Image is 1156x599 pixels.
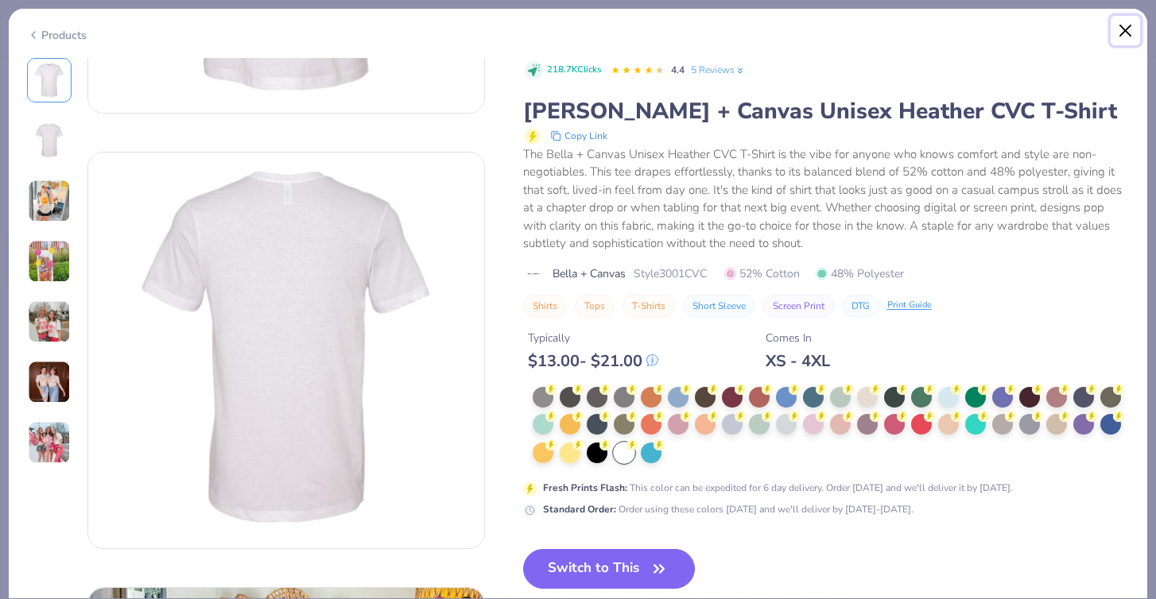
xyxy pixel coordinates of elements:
[523,96,1130,126] div: [PERSON_NAME] + Canvas Unisex Heather CVC T-Shirt
[816,265,904,282] span: 48% Polyester
[634,265,707,282] span: Style 3001CVC
[28,361,71,404] img: User generated content
[28,180,71,222] img: User generated content
[523,145,1130,253] div: The Bella + Canvas Unisex Heather CVC T-Shirt is the vibe for anyone who knows comfort and style ...
[545,126,612,145] button: copy to clipboard
[30,61,68,99] img: Front
[547,64,601,77] span: 218.7K Clicks
[691,63,746,77] a: 5 Reviews
[30,122,68,160] img: Back
[683,295,755,317] button: Short Sleeve
[543,481,627,494] strong: Fresh Prints Flash :
[842,295,879,317] button: DTG
[543,503,616,516] strong: Standard Order :
[763,295,834,317] button: Screen Print
[1111,16,1141,46] button: Close
[28,421,71,464] img: User generated content
[528,330,658,346] div: Typically
[724,265,800,282] span: 52% Cotton
[523,295,567,317] button: Shirts
[766,330,830,346] div: Comes In
[553,265,626,282] span: Bella + Canvas
[611,58,665,83] div: 4.4 Stars
[523,549,696,589] button: Switch to This
[28,300,71,343] img: User generated content
[528,351,658,371] div: $ 13.00 - $ 21.00
[887,299,932,312] div: Print Guide
[28,240,71,283] img: User generated content
[543,502,914,516] div: Order using these colors [DATE] and we'll deliver by [DATE]-[DATE].
[543,481,1013,495] div: This color can be expedited for 6 day delivery. Order [DATE] and we'll deliver it by [DATE].
[523,268,545,280] img: brand logo
[27,27,87,44] div: Products
[623,295,675,317] button: T-Shirts
[766,351,830,371] div: XS - 4XL
[88,153,484,548] img: Back
[575,295,615,317] button: Tops
[671,64,685,76] span: 4.4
